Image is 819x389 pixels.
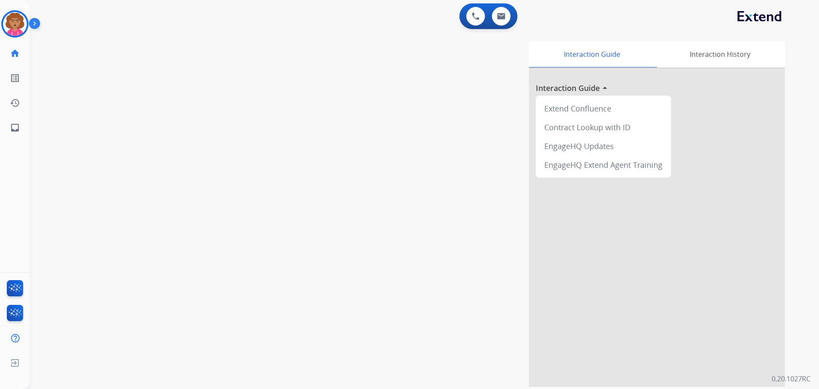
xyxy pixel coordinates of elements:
mat-icon: inbox [10,123,20,133]
p: 0.20.1027RC [772,374,810,384]
div: EngageHQ Updates [539,137,668,155]
div: Interaction Guide [529,41,655,67]
img: avatar [3,12,27,36]
div: EngageHQ Extend Agent Training [539,155,668,174]
mat-icon: list_alt [10,73,20,83]
mat-icon: history [10,98,20,108]
mat-icon: home [10,48,20,58]
div: Extend Confluence [539,99,668,118]
div: Interaction History [655,41,785,67]
div: Contract Lookup with ID [539,118,668,137]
